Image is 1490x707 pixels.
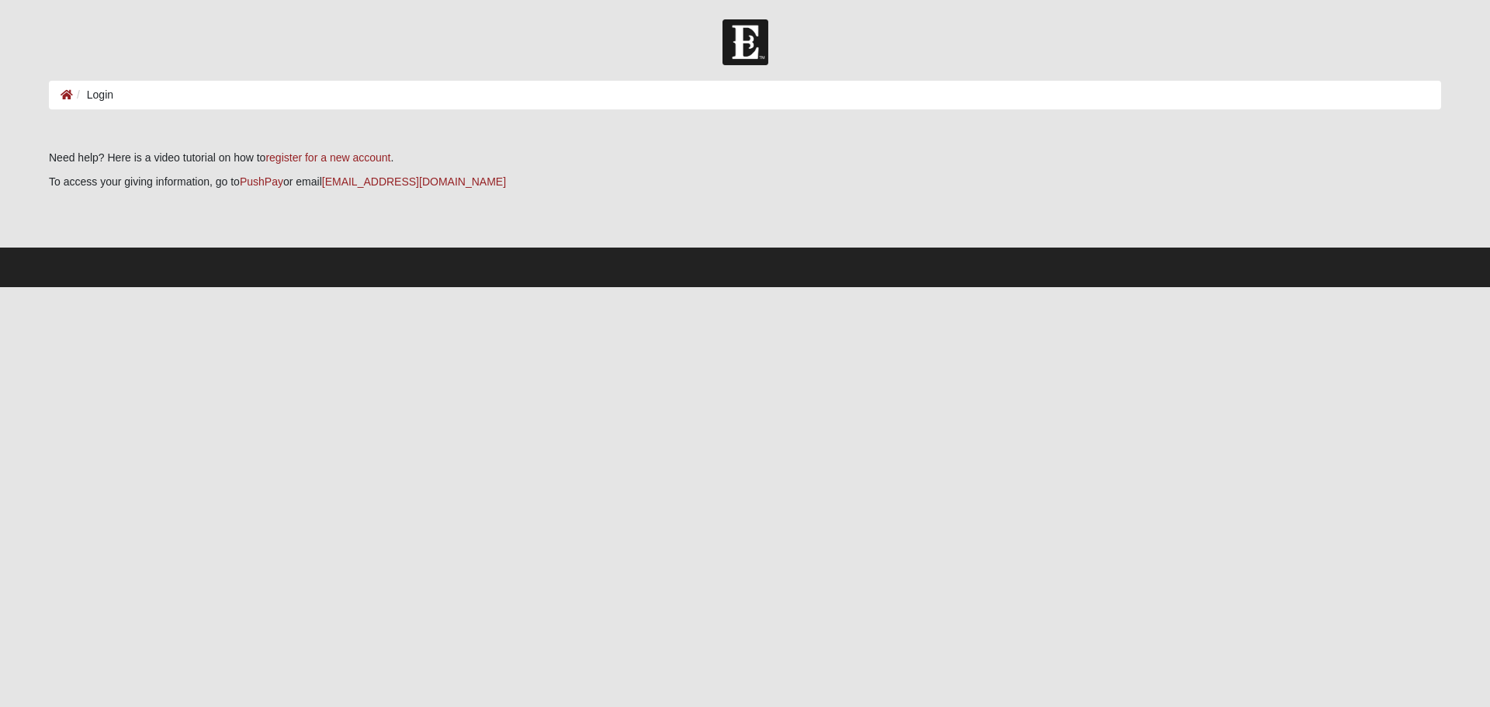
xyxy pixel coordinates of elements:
[73,87,113,103] li: Login
[49,174,1441,190] p: To access your giving information, go to or email
[240,175,283,188] a: PushPay
[49,150,1441,166] p: Need help? Here is a video tutorial on how to .
[722,19,768,65] img: Church of Eleven22 Logo
[265,151,390,164] a: register for a new account
[322,175,506,188] a: [EMAIL_ADDRESS][DOMAIN_NAME]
